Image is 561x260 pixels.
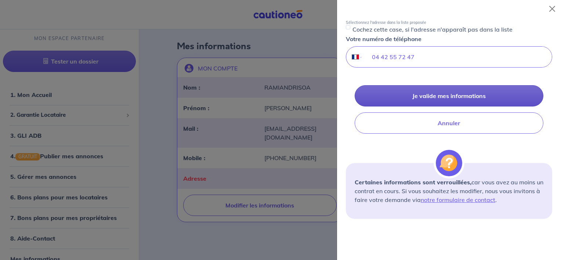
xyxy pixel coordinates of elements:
p: Votre numéro de téléphone [346,35,421,43]
button: Annuler [355,112,543,134]
button: Close [546,3,558,15]
p: Sélectionnez l'adresse dans la liste proposée [346,20,426,25]
strong: Certaines informations sont verrouillées, [355,178,471,186]
a: notre formulaire de contact [421,196,495,203]
button: Je valide mes informations [355,85,543,106]
img: illu_alert_question.svg [436,150,462,176]
p: Cochez cette case, si l'adresse n'apparaît pas dans la liste [352,25,513,34]
input: 06 34 34 34 34 [363,47,552,67]
p: car vous avez au moins un contrat en cours. Si vous souhaitez les modifier, nous vous invitons à ... [355,178,543,204]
